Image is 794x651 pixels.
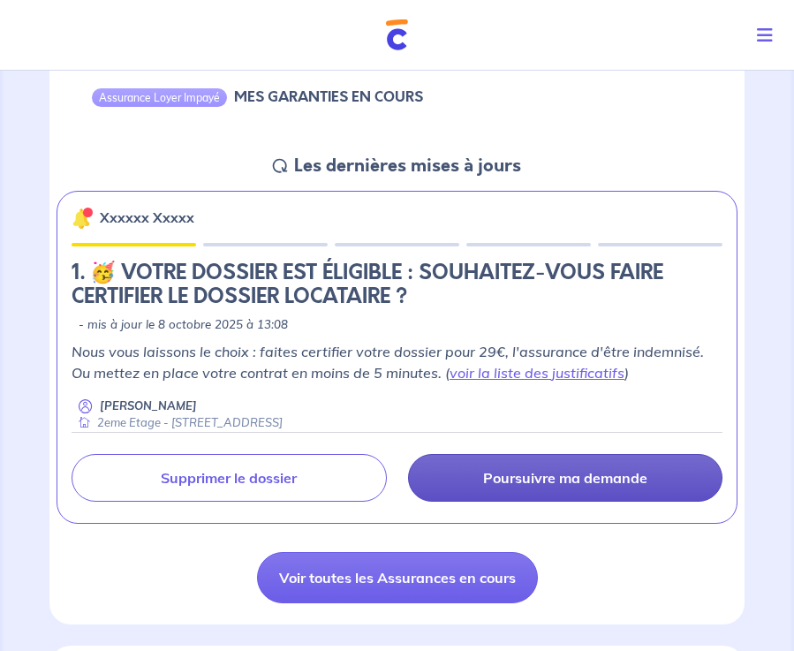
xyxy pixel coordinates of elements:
h5: Les dernières mises à jours [294,155,521,177]
p: Xxxxxx Xxxxx [100,207,194,228]
h6: MES GARANTIES EN COURS [234,88,423,105]
p: [PERSON_NAME] [100,397,197,414]
button: Toggle navigation [743,12,794,58]
img: Cautioneo [386,19,408,50]
a: voir la liste des justificatifs [450,364,624,382]
p: - mis à jour le 8 octobre 2025 à 13:08 [79,316,288,334]
div: state: CERTIFICATION-CHOICE, Context: NEW,MAYBE-CERTIFICATE,ALONE,LESSOR-DOCUMENTS [72,261,722,334]
p: Poursuivre ma demande [483,469,647,487]
img: 🔔 [72,208,93,229]
a: Supprimer le dossier [72,454,387,502]
p: Nous vous laissons le choix : faites certifier votre dossier pour 29€, l'assurance d'être indemni... [72,341,722,383]
div: Assurance Loyer Impayé [92,88,227,106]
h4: 1. 🥳 VOTRE DOSSIER EST ÉLIGIBLE : SOUHAITEZ-VOUS FAIRE CERTIFIER LE DOSSIER LOCATAIRE ? [72,261,722,309]
p: Supprimer le dossier [161,469,297,487]
a: Voir toutes les Assurances en cours [257,552,538,603]
div: 2eme Etage - [STREET_ADDRESS] [72,414,283,431]
a: Poursuivre ma demande [408,454,723,502]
